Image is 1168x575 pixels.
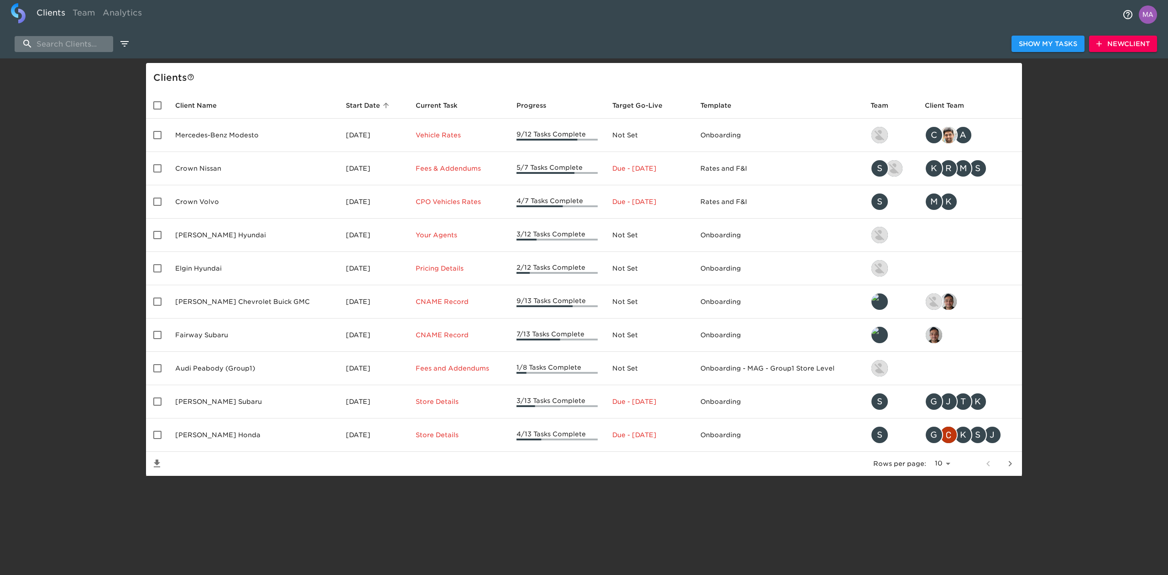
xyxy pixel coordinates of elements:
p: Store Details [416,430,502,439]
img: leland@roadster.com [871,327,888,343]
div: george.lawton@schomp.com, james.kurtenbach@schomp.com, tj.joyce@schomp.com, kevin.mand@schomp.com [925,392,1015,411]
img: nikko.foster@roadster.com [871,360,888,376]
img: logo [11,3,26,23]
p: Your Agents [416,230,502,240]
td: [PERSON_NAME] Chevrolet Buick GMC [168,285,339,319]
td: 9/12 Tasks Complete [509,119,605,152]
span: This is the next Task in this Hub that should be completed [416,100,458,111]
td: [DATE] [339,252,408,285]
p: CNAME Record [416,330,502,340]
img: Profile [1139,5,1157,24]
button: next page [999,453,1021,475]
span: Show My Tasks [1019,38,1077,50]
p: Pricing Details [416,264,502,273]
div: kevin.lo@roadster.com [871,226,910,244]
td: 4/7 Tasks Complete [509,185,605,219]
div: Client s [153,70,1018,85]
div: savannah@roadster.com [871,193,910,211]
td: [PERSON_NAME] Honda [168,418,339,452]
div: J [939,392,958,411]
button: Save List [146,453,168,475]
input: search [15,36,113,52]
img: sai@simplemnt.com [926,327,942,343]
td: Fairway Subaru [168,319,339,352]
td: Mercedes-Benz Modesto [168,119,339,152]
div: K [939,193,958,211]
div: leland@roadster.com [871,326,910,344]
img: kevin.lo@roadster.com [871,127,888,143]
div: G [925,426,943,444]
td: Rates and F&I [693,152,863,185]
div: savannah@roadster.com [871,426,910,444]
img: kevin.lo@roadster.com [871,260,888,277]
img: austin@roadster.com [886,160,902,177]
button: NewClient [1089,36,1157,52]
div: george.lawton@schomp.com, christopher.mccarthy@roadster.com, kevin.mand@schomp.com, scott.graves@... [925,426,1015,444]
div: T [954,392,972,411]
img: kevin.lo@roadster.com [871,227,888,243]
p: Due - [DATE] [612,197,685,206]
div: nikko.foster@roadster.com, sai@simplemnt.com [925,293,1015,311]
div: nikko.foster@roadster.com [871,359,910,377]
span: Template [700,100,743,111]
td: Onboarding [693,285,863,319]
div: savannah@roadster.com [871,392,910,411]
td: Not Set [605,352,693,385]
span: Progress [516,100,558,111]
div: K [925,159,943,178]
span: Client Name [175,100,229,111]
td: 9/13 Tasks Complete [509,285,605,319]
td: Onboarding [693,119,863,152]
div: G [925,392,943,411]
div: K [954,426,972,444]
img: sai@simplemnt.com [940,293,957,310]
div: A [954,126,972,144]
img: nikko.foster@roadster.com [926,293,942,310]
button: notifications [1117,4,1139,26]
p: Due - [DATE] [612,164,685,173]
p: Due - [DATE] [612,397,685,406]
div: S [871,193,889,211]
td: [DATE] [339,285,408,319]
div: M [925,193,943,211]
td: Not Set [605,319,693,352]
img: christopher.mccarthy@roadster.com [940,427,957,443]
a: Clients [33,3,69,26]
a: Team [69,3,99,26]
td: Crown Volvo [168,185,339,219]
td: Crown Nissan [168,152,339,185]
div: sai@simplemnt.com [925,326,1015,344]
td: Onboarding [693,252,863,285]
div: S [871,159,889,178]
p: Store Details [416,397,502,406]
td: 2/12 Tasks Complete [509,252,605,285]
div: kwilson@crowncars.com, rrobins@crowncars.com, mcooley@crowncars.com, sparent@crowncars.com [925,159,1015,178]
p: Vehicle Rates [416,131,502,140]
td: [DATE] [339,219,408,252]
span: New Client [1096,38,1150,50]
td: Audi Peabody (Group1) [168,352,339,385]
td: 1/8 Tasks Complete [509,352,605,385]
a: Analytics [99,3,146,26]
span: Target Go-Live [612,100,674,111]
div: S [969,159,987,178]
select: rows per page [930,457,954,470]
div: clayton.mandel@roadster.com, sandeep@simplemnt.com, angelique.nurse@roadster.com [925,126,1015,144]
svg: This is a list of all of your clients and clients shared with you [187,73,194,81]
td: Onboarding [693,418,863,452]
p: CPO Vehicles Rates [416,197,502,206]
span: Start Date [346,100,392,111]
td: [DATE] [339,119,408,152]
img: sandeep@simplemnt.com [940,127,957,143]
div: J [983,426,1001,444]
p: Rows per page: [873,459,926,468]
td: Not Set [605,252,693,285]
td: Not Set [605,285,693,319]
div: mcooley@crowncars.com, kwilson@crowncars.com [925,193,1015,211]
div: S [969,426,987,444]
span: Current Task [416,100,469,111]
td: [DATE] [339,385,408,418]
div: savannah@roadster.com, austin@roadster.com [871,159,910,178]
p: Fees and Addendums [416,364,502,373]
td: [DATE] [339,352,408,385]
